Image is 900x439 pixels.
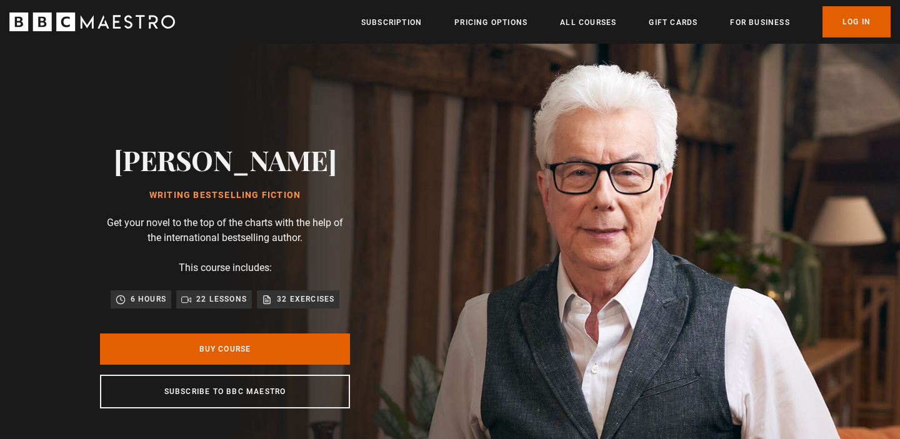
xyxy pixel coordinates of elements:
a: Subscribe to BBC Maestro [100,375,350,408]
a: Log In [822,6,891,37]
p: This course includes: [179,260,272,275]
h1: Writing Bestselling Fiction [114,190,337,200]
p: 32 exercises [277,293,334,305]
a: Pricing Options [454,16,527,29]
h2: [PERSON_NAME] [114,144,337,175]
a: For business [730,16,789,29]
a: Buy Course [100,333,350,365]
svg: BBC Maestro [9,12,175,31]
a: Gift Cards [649,16,697,29]
nav: Primary [361,6,891,37]
p: 22 lessons [196,293,247,305]
a: Subscription [361,16,422,29]
p: 6 hours [131,293,166,305]
a: All Courses [560,16,616,29]
p: Get your novel to the top of the charts with the help of the international bestselling author. [100,215,350,245]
